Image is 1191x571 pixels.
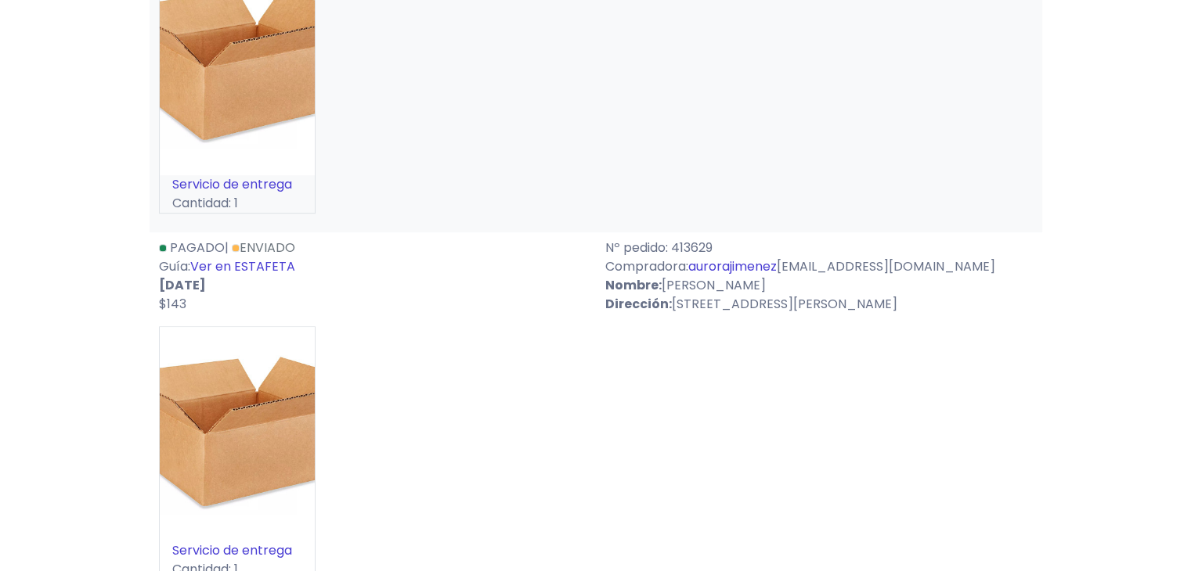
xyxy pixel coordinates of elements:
span: $143 [159,295,186,313]
p: Cantidad: 1 [160,194,315,213]
img: small_1756357800090.jpeg [160,327,315,542]
strong: Dirección: [605,295,672,313]
span: Pagado [170,239,225,257]
p: Nº pedido: 413629 [605,239,1033,257]
a: aurorajimenez [688,257,777,275]
p: [PERSON_NAME] [605,276,1033,295]
strong: Nombre: [605,276,662,294]
p: Compradora: [EMAIL_ADDRESS][DOMAIN_NAME] [605,257,1033,276]
a: Ver en ESTAFETA [190,257,295,275]
a: Servicio de entrega [172,175,292,193]
p: [STREET_ADDRESS][PERSON_NAME] [605,295,1033,314]
p: [DATE] [159,276,586,295]
a: Servicio de entrega [172,541,292,559]
div: | Guía: [150,239,596,314]
a: Enviado [232,239,295,257]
